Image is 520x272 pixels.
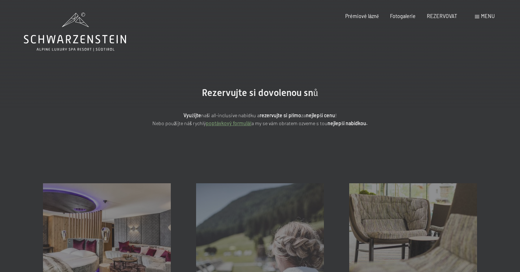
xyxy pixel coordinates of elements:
font: ! [335,112,337,118]
a: Fotogalerie [390,13,416,19]
font: a my se vám obratem ozveme s tou [251,120,328,126]
font: nejlepší nabídkou. [328,120,367,126]
font: Rezervujte si dovolenou snů [202,87,318,98]
font: naši all-inclusive nabídku a [201,112,259,118]
font: Nebo použijte náš rychlý [152,120,206,126]
font: Využijte [183,112,201,118]
a: poptávkový formulář [206,120,252,126]
font: menu [481,13,495,19]
a: REZERVOVAT [427,13,457,19]
font: za [301,112,306,118]
font: rezervujte si přímo [260,112,302,118]
a: Prémiové lázně [345,13,379,19]
font: nejlepší cenu [306,112,335,118]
